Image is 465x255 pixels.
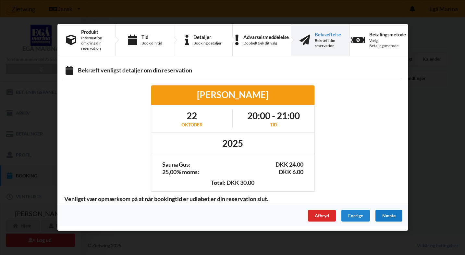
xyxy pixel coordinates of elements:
[155,158,310,187] div: Total: DKK 30.00
[141,41,162,46] div: Book din tid
[193,41,222,46] div: Booking detaljer
[369,38,406,48] div: Vælg Betalingsmetode
[155,89,310,101] div: [PERSON_NAME]
[222,137,243,149] h1: 2025
[375,210,402,222] div: Næste
[81,29,107,34] div: Produkt
[243,41,288,46] div: Dobbelttjek dit valg
[369,32,406,37] div: Betalingsmetode
[60,195,273,203] span: Venligst vær opmærksom på at når bookingtid er udløbet er din reservation slut.
[181,110,202,122] h1: 22
[314,38,341,48] div: Bekræft din reservation
[64,67,401,76] div: Bekræft venligst detaljer om din reservation
[162,161,190,169] div: Sauna Gus:
[308,210,336,222] div: Afbryd
[141,34,162,40] div: Tid
[314,32,341,37] div: Bekræftelse
[181,122,202,128] div: oktober
[243,34,288,40] div: Advarselsmeddelelse
[193,34,222,40] div: Detaljer
[247,110,300,122] h1: 20:00 - 21:00
[278,169,303,176] div: DKK 6.00
[81,35,107,51] div: Information omkring din reservation
[247,122,300,128] div: Tid
[275,161,303,169] div: DKK 24.00
[341,210,370,222] div: Forrige
[162,169,199,176] div: 25,00% moms:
